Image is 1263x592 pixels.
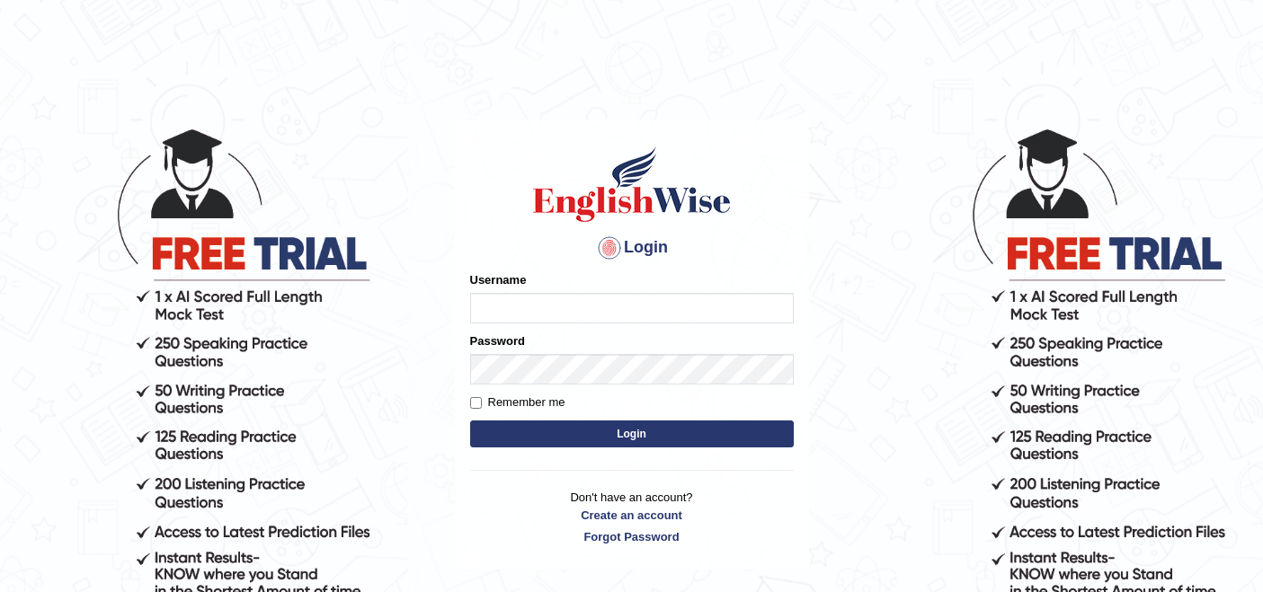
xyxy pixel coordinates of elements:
[470,528,794,545] a: Forgot Password
[529,144,734,225] img: Logo of English Wise sign in for intelligent practice with AI
[470,234,794,262] h4: Login
[470,489,794,544] p: Don't have an account?
[470,420,794,447] button: Login
[470,397,482,409] input: Remember me
[470,507,794,524] a: Create an account
[470,393,565,411] label: Remember me
[470,271,527,288] label: Username
[470,332,525,349] label: Password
